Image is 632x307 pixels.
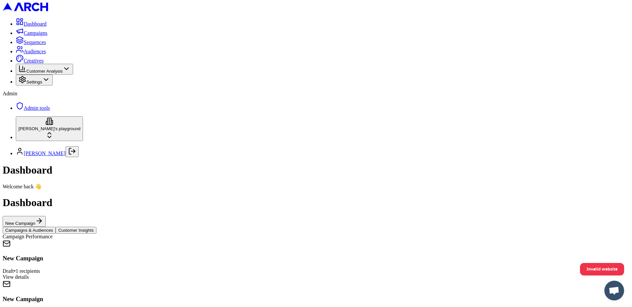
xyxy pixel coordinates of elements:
span: 1 recipients [15,268,40,274]
span: Customer Analysis [26,69,63,74]
button: Customer Analysis [16,64,73,75]
button: Customer Insights [56,227,96,234]
span: Settings [26,80,42,84]
div: Open chat [604,281,624,300]
h3: New Campaign [3,295,629,303]
a: Campaigns [16,30,47,36]
h3: New Campaign [3,255,629,262]
span: Invalid website [587,263,618,275]
button: Settings [16,75,53,85]
span: • [14,268,16,274]
h1: Dashboard [3,164,629,176]
a: [PERSON_NAME] [24,151,66,156]
h1: Dashboard [3,197,629,209]
span: Creatives [24,58,43,63]
span: Campaigns [24,30,47,36]
button: New Campaign [3,216,46,227]
a: Admin tools [16,105,50,111]
div: Campaign Performance [3,234,629,240]
span: Admin tools [24,105,50,111]
div: Welcome back 👋 [3,183,629,190]
a: Sequences [16,39,46,45]
a: Creatives [16,58,43,63]
div: Admin [3,91,629,97]
span: Draft [3,268,14,274]
a: Audiences [16,49,46,54]
button: Log out [66,146,79,157]
div: View details [3,274,629,280]
span: Sequences [24,39,46,45]
button: [PERSON_NAME]'s playground [16,116,83,141]
span: Audiences [24,49,46,54]
span: [PERSON_NAME]'s playground [18,126,80,131]
a: Dashboard [16,21,46,27]
span: Dashboard [24,21,46,27]
button: Campaigns & Audiences [3,227,56,234]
